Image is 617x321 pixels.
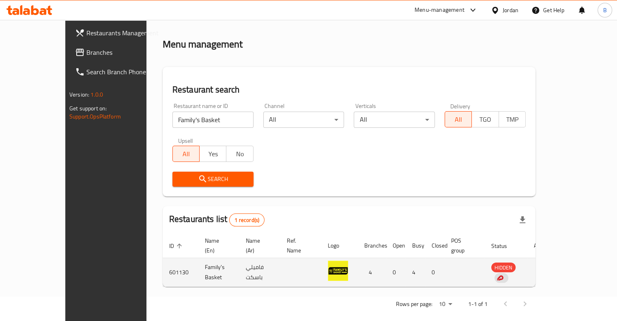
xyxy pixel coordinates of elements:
[69,23,168,43] a: Restaurants Management
[491,241,518,251] span: Status
[471,111,499,127] button: TGO
[406,233,425,258] th: Busy
[358,233,386,258] th: Branches
[169,213,264,226] h2: Restaurants list
[230,148,250,160] span: No
[491,263,516,272] div: HIDDEN
[425,258,445,287] td: 0
[386,258,406,287] td: 0
[239,258,280,287] td: فاميلي باسكت
[406,258,425,287] td: 4
[436,298,455,310] div: Rows per page:
[396,299,432,309] p: Rows per page:
[199,146,226,162] button: Yes
[198,12,252,22] span: Menu management
[494,273,508,283] div: Indicates that the vendor menu management has been moved to DH Catalog service
[205,236,230,255] span: Name (En)
[503,6,518,15] div: Jordan
[176,148,196,160] span: All
[69,62,168,82] a: Search Branch Phone
[450,103,471,109] label: Delivery
[192,12,195,22] li: /
[451,236,475,255] span: POS group
[163,233,555,287] table: enhanced table
[321,233,358,258] th: Logo
[527,233,555,258] th: Action
[502,114,522,125] span: TMP
[386,233,406,258] th: Open
[179,174,247,184] span: Search
[172,146,200,162] button: All
[163,258,198,287] td: 601130
[354,112,435,128] div: All
[246,236,271,255] span: Name (Ar)
[69,103,107,114] span: Get support on:
[415,5,464,15] div: Menu-management
[229,213,264,226] div: Total records count
[203,148,223,160] span: Yes
[491,263,516,272] span: HIDDEN
[69,89,89,100] span: Version:
[198,258,239,287] td: Family's Basket
[328,261,348,281] img: Family's Basket
[287,236,312,255] span: Ref. Name
[230,216,264,224] span: 1 record(s)
[468,299,488,309] p: 1-1 of 1
[172,112,254,128] input: Search for restaurant name or ID..
[178,138,193,143] label: Upsell
[69,43,168,62] a: Branches
[69,111,121,122] a: Support.OpsPlatform
[86,28,162,38] span: Restaurants Management
[263,112,344,128] div: All
[86,47,162,57] span: Branches
[496,274,503,282] img: delivery hero logo
[425,233,445,258] th: Closed
[448,114,469,125] span: All
[475,114,495,125] span: TGO
[172,84,526,96] h2: Restaurant search
[163,12,189,22] a: Home
[90,89,103,100] span: 1.0.0
[445,111,472,127] button: All
[226,146,253,162] button: No
[172,172,254,187] button: Search
[86,67,162,77] span: Search Branch Phone
[358,258,386,287] td: 4
[603,6,606,15] span: B
[169,241,185,251] span: ID
[499,111,526,127] button: TMP
[163,38,243,51] h2: Menu management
